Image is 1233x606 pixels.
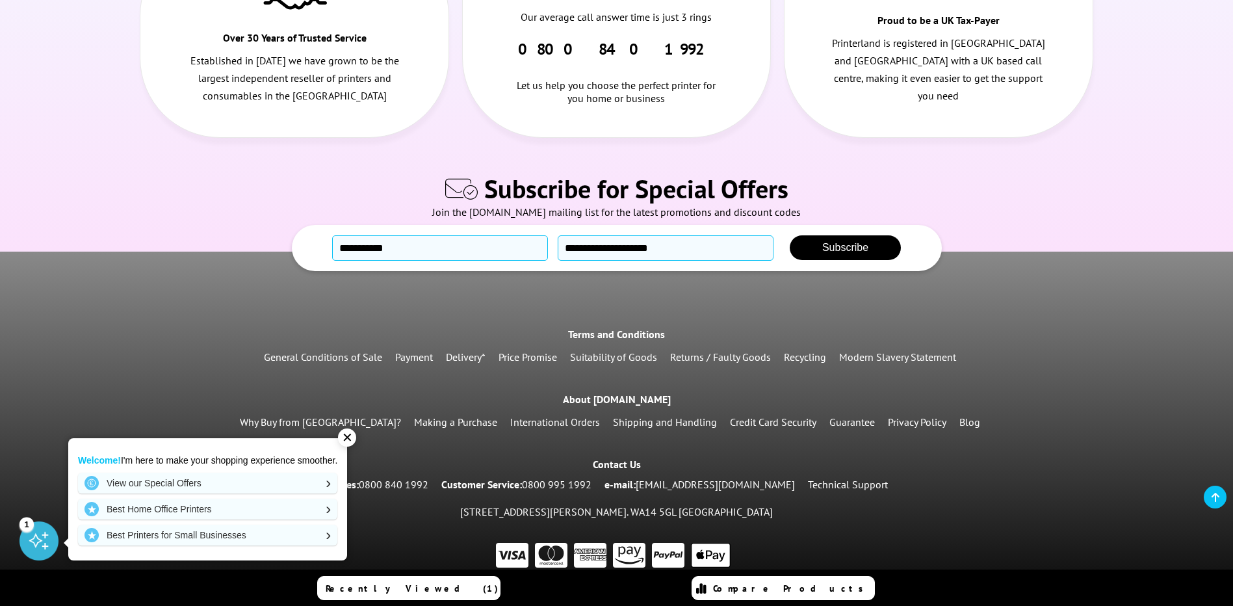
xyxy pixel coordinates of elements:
[959,415,980,428] a: Blog
[359,478,428,491] a: 0800 840 1992
[692,576,875,600] a: Compare Products
[414,415,497,428] a: Making a Purchase
[808,478,888,491] a: Technical Support
[78,455,121,466] strong: Welcome!
[78,473,337,494] a: View our Special Offers
[518,39,715,59] a: 0800 840 1992
[652,543,684,568] img: PayPal
[613,415,717,428] a: Shipping and Handling
[574,543,606,568] img: AMEX
[839,350,956,363] a: Modern Slavery Statement
[861,12,1015,34] div: Proud to be a UK Tax-Payer
[604,476,795,494] p: e-mail:
[78,454,337,466] p: I'm here to make your shopping experience smoother.
[510,415,600,428] a: International Orders
[78,525,337,546] a: Best Printers for Small Businesses
[395,350,433,363] a: Payment
[218,30,372,52] div: Over 30 Years of Trusted Service
[691,543,731,568] img: Apple Pay
[613,543,645,568] img: pay by amazon
[784,350,826,363] a: Recycling
[441,476,591,494] p: Customer Service:
[496,543,528,568] img: VISA
[730,415,816,428] a: Credit Card Security
[670,350,771,363] a: Returns / Faulty Goods
[240,415,401,428] a: Why Buy from [GEOGRAPHIC_DATA]?
[187,52,402,105] p: Established in [DATE] we have grown to be the largest independent reseller of printers and consum...
[822,242,868,253] span: Subscribe
[19,517,34,531] div: 1
[499,350,557,363] a: Price Promise
[264,350,382,363] a: General Conditions of Sale
[509,8,725,26] p: Our average call answer time is just 3 rings
[636,478,795,491] a: [EMAIL_ADDRESS][DOMAIN_NAME]
[78,499,337,520] a: Best Home Office Printers
[509,59,725,105] div: Let us help you choose the perfect printer for you home or business
[6,205,1227,225] div: Join the [DOMAIN_NAME] mailing list for the latest promotions and discount codes
[333,476,428,494] p: Sales:
[317,576,500,600] a: Recently Viewed (1)
[888,415,946,428] a: Privacy Policy
[570,350,657,363] a: Suitability of Goods
[535,543,567,568] img: Master Card
[829,415,875,428] a: Guarantee
[790,235,901,260] button: Subscribe
[326,583,499,594] span: Recently Viewed (1)
[338,428,356,447] div: ✕
[831,34,1046,105] p: Printerland is registered in [GEOGRAPHIC_DATA] and [GEOGRAPHIC_DATA] with a UK based call centre,...
[484,172,788,205] span: Subscribe for Special Offers
[713,583,870,594] span: Compare Products
[446,350,486,363] a: Delivery*
[522,478,591,491] a: 0800 995 1992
